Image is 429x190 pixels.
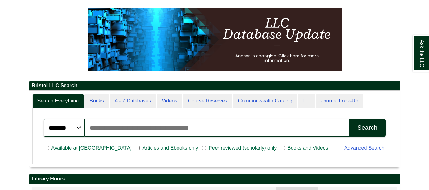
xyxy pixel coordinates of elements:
[298,94,315,108] a: ILL
[45,145,49,151] input: Available at [GEOGRAPHIC_DATA]
[281,145,285,151] input: Books and Videos
[29,81,400,91] h2: Bristol LLC Search
[349,119,385,137] button: Search
[110,94,156,108] a: A - Z Databases
[136,145,140,151] input: Articles and Ebooks only
[140,144,200,152] span: Articles and Ebooks only
[344,145,384,151] a: Advanced Search
[84,94,109,108] a: Books
[157,94,182,108] a: Videos
[49,144,134,152] span: Available at [GEOGRAPHIC_DATA]
[32,94,84,108] a: Search Everything
[316,94,363,108] a: Journal Look-Up
[357,124,377,131] div: Search
[202,145,206,151] input: Peer reviewed (scholarly) only
[88,8,342,71] img: HTML tutorial
[233,94,298,108] a: Commonwealth Catalog
[29,174,400,184] h2: Library Hours
[285,144,331,152] span: Books and Videos
[206,144,279,152] span: Peer reviewed (scholarly) only
[183,94,232,108] a: Course Reserves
